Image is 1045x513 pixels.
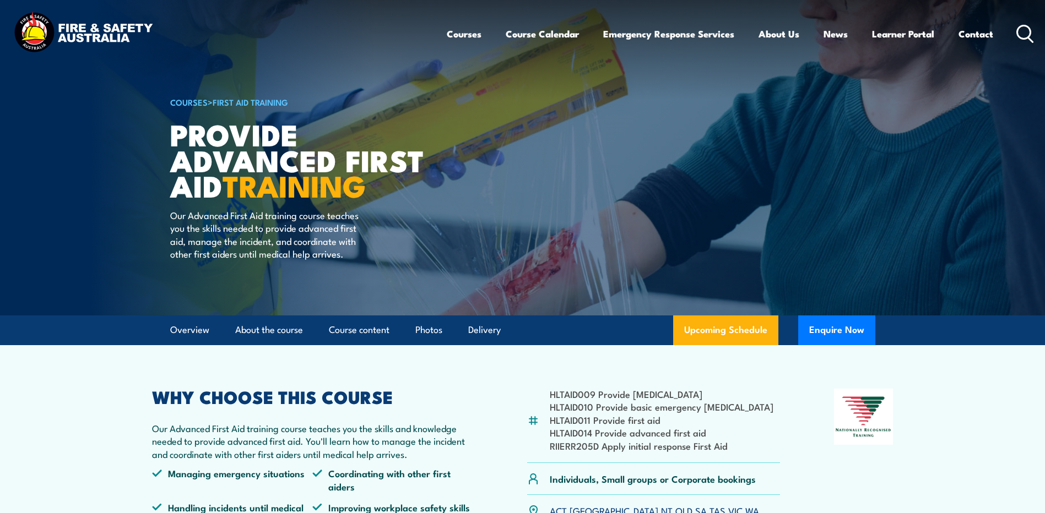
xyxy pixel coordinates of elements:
a: Upcoming Schedule [673,315,778,345]
a: About the course [235,315,303,345]
button: Enquire Now [798,315,875,345]
a: Contact [959,19,993,48]
a: COURSES [170,96,208,108]
li: HLTAID010 Provide basic emergency [MEDICAL_DATA] [550,400,773,413]
h6: > [170,95,442,108]
a: Emergency Response Services [603,19,734,48]
a: Delivery [468,315,501,345]
p: Individuals, Small groups or Corporate bookings [550,472,756,485]
a: Learner Portal [872,19,934,48]
li: Managing emergency situations [152,467,313,493]
li: Coordinating with other first aiders [312,467,473,493]
p: Our Advanced First Aid training course teaches you the skills needed to provide advanced first ai... [170,209,371,260]
p: Our Advanced First Aid training course teaches you the skills and knowledge needed to provide adv... [152,422,474,460]
a: Course Calendar [506,19,579,48]
a: Overview [170,315,209,345]
li: RIIERR205D Apply initial response First Aid [550,439,773,452]
img: Nationally Recognised Training logo. [834,389,894,445]
a: Courses [447,19,481,48]
a: Course content [329,315,389,345]
li: HLTAID009 Provide [MEDICAL_DATA] [550,388,773,400]
a: News [824,19,848,48]
h1: Provide Advanced First Aid [170,121,442,198]
h2: WHY CHOOSE THIS COURSE [152,389,474,404]
a: Photos [415,315,442,345]
li: HLTAID014 Provide advanced first aid [550,426,773,439]
a: About Us [759,19,799,48]
strong: TRAINING [223,162,366,208]
li: HLTAID011 Provide first aid [550,413,773,426]
a: First Aid Training [213,96,288,108]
